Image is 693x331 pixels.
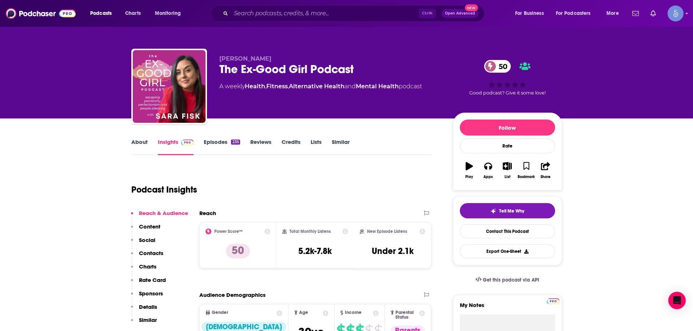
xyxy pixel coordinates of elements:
[139,303,157,310] p: Details
[204,138,240,155] a: Episodes235
[289,83,344,90] a: Alternative Health
[90,8,112,19] span: Podcasts
[181,140,194,145] img: Podchaser Pro
[551,8,601,19] button: open menu
[139,263,156,270] p: Charts
[131,250,163,263] button: Contacts
[484,60,511,73] a: 50
[139,210,188,217] p: Reach & Audience
[150,8,190,19] button: open menu
[469,90,546,96] span: Good podcast? Give it some love!
[367,229,407,234] h2: New Episode Listens
[490,208,496,214] img: tell me why sparkle
[139,250,163,257] p: Contacts
[442,9,478,18] button: Open AdvancedNew
[199,291,266,298] h2: Audience Demographics
[311,138,322,155] a: Lists
[214,229,243,234] h2: Power Score™
[125,8,141,19] span: Charts
[460,120,555,136] button: Follow
[332,138,350,155] a: Similar
[460,244,555,258] button: Export One-Sheet
[460,138,555,153] div: Rate
[219,55,271,62] span: [PERSON_NAME]
[131,223,160,237] button: Content
[231,140,240,145] div: 235
[139,237,155,243] p: Social
[290,229,331,234] h2: Total Monthly Listens
[648,7,659,20] a: Show notifications dropdown
[131,237,155,250] button: Social
[131,303,157,317] button: Details
[541,175,550,179] div: Share
[460,224,555,238] a: Contact This Podcast
[131,184,197,195] h1: Podcast Insights
[453,55,562,100] div: 50Good podcast? Give it some love!
[518,175,535,179] div: Bookmark
[288,83,289,90] span: ,
[629,7,642,20] a: Show notifications dropdown
[668,5,684,21] button: Show profile menu
[395,310,418,320] span: Parental Status
[139,316,157,323] p: Similar
[139,290,163,297] p: Sponsors
[226,244,250,258] p: 50
[155,8,181,19] span: Monitoring
[6,7,76,20] img: Podchaser - Follow, Share and Rate Podcasts
[510,8,553,19] button: open menu
[131,276,166,290] button: Rate Card
[299,310,308,315] span: Age
[465,175,473,179] div: Play
[483,277,539,283] span: Get this podcast via API
[556,8,591,19] span: For Podcasters
[483,175,493,179] div: Apps
[344,83,356,90] span: and
[460,157,479,183] button: Play
[668,5,684,21] img: User Profile
[158,138,194,155] a: InsightsPodchaser Pro
[131,290,163,303] button: Sponsors
[536,157,555,183] button: Share
[219,82,422,91] div: A weekly podcast
[668,5,684,21] span: Logged in as Spiral5-G1
[265,83,266,90] span: ,
[131,210,188,223] button: Reach & Audience
[345,310,362,315] span: Income
[419,9,436,18] span: Ctrl K
[139,276,166,283] p: Rate Card
[133,50,206,123] img: The Ex-Good Girl Podcast
[139,223,160,230] p: Content
[131,138,148,155] a: About
[212,310,228,315] span: Gender
[356,83,399,90] a: Mental Health
[547,297,559,304] a: Pro website
[282,138,300,155] a: Credits
[606,8,619,19] span: More
[131,263,156,276] button: Charts
[517,157,536,183] button: Bookmark
[245,83,265,90] a: Health
[498,157,517,183] button: List
[199,210,216,217] h2: Reach
[499,208,524,214] span: Tell Me Why
[218,5,491,22] div: Search podcasts, credits, & more...
[547,298,559,304] img: Podchaser Pro
[465,4,478,11] span: New
[460,302,555,314] label: My Notes
[601,8,628,19] button: open menu
[668,292,686,309] div: Open Intercom Messenger
[460,203,555,218] button: tell me why sparkleTell Me Why
[131,316,157,330] button: Similar
[445,12,475,15] span: Open Advanced
[298,246,332,257] h3: 5.2k-7.8k
[372,246,414,257] h3: Under 2.1k
[266,83,288,90] a: Fitness
[85,8,121,19] button: open menu
[120,8,145,19] a: Charts
[515,8,544,19] span: For Business
[470,271,545,289] a: Get this podcast via API
[491,60,511,73] span: 50
[505,175,510,179] div: List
